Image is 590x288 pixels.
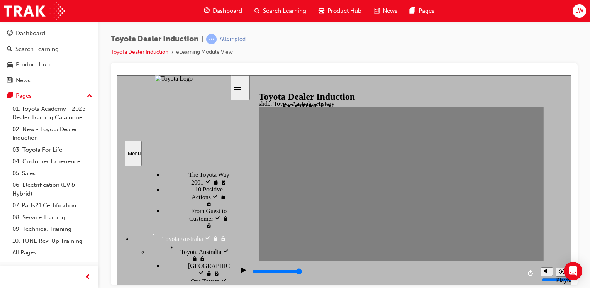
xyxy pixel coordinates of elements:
span: guage-icon [204,6,210,16]
span: search-icon [254,6,260,16]
span: locked [75,180,82,187]
button: Playback speed [439,192,451,202]
span: Toyota Australia [63,173,104,180]
a: 03. Toyota For Life [9,144,95,156]
span: visited, locked [97,195,103,202]
button: DashboardSearch LearningProduct HubNews [3,25,95,89]
a: search-iconSearch Learning [248,3,312,19]
a: All Pages [9,247,95,259]
div: Product Hub [16,60,50,69]
div: Attempted [220,36,246,43]
a: 10. TUNE Rev-Up Training [9,235,95,247]
span: pages-icon [410,6,415,16]
a: Dashboard [3,26,95,41]
a: 05. Sales [9,168,95,180]
a: guage-iconDashboard [198,3,248,19]
a: Toyota Dealer Induction [111,49,168,55]
span: visited [88,160,95,167]
button: Play (Ctrl+Alt+P) [117,191,131,205]
a: News [3,73,95,88]
button: Pages [3,89,95,103]
button: Menu [8,66,25,91]
a: 08. Service Training [9,212,95,224]
a: 02. New - Toyota Dealer Induction [9,124,95,144]
span: LW [575,7,583,15]
span: visited, locked [103,160,109,167]
span: guage-icon [7,30,13,37]
span: Toyota Dealer Induction [111,35,198,44]
span: visited, locked [82,180,88,187]
li: eLearning Module View [176,48,233,57]
span: news-icon [7,77,13,84]
div: Open Intercom Messenger [564,262,582,280]
div: News [16,76,31,85]
div: Dashboard [16,29,45,38]
a: car-iconProduct Hub [312,3,368,19]
span: Toyota Australia [45,160,86,167]
img: Trak [4,2,65,20]
div: Menu [11,75,22,81]
span: Search Learning [263,7,306,15]
span: learningRecordVerb_ATTEMPT-icon [206,34,217,44]
span: Product Hub [327,7,361,15]
input: volume [424,202,474,208]
span: | [202,35,203,44]
span: search-icon [7,46,12,53]
div: Toyota Australia [31,167,113,187]
div: Australia [46,187,113,202]
span: locked [89,195,97,202]
div: One Toyota [46,202,113,217]
span: car-icon [7,61,13,68]
span: visited [81,195,89,202]
span: locked [95,160,103,167]
span: pages-icon [7,93,13,100]
button: Replay (Ctrl+Alt+R) [408,192,420,204]
span: prev-icon [85,273,91,282]
div: Search Learning [15,45,59,54]
a: pages-iconPages [404,3,441,19]
a: Search Learning [3,42,95,56]
div: 10 Positive Actions [46,111,113,132]
a: 06. Electrification (EV & Hybrid) [9,179,95,200]
span: visited [106,173,112,180]
span: News [383,7,397,15]
span: news-icon [374,6,380,16]
span: up-icon [87,91,92,101]
span: Pages [419,7,434,15]
span: car-icon [319,6,324,16]
a: 07. Parts21 Certification [9,200,95,212]
a: news-iconNews [368,3,404,19]
div: Playback Speed [439,202,451,215]
button: LW [573,4,586,18]
button: Mute (Ctrl+Alt+M) [424,192,436,201]
span: Dashboard [213,7,242,15]
div: From Guest to Customer [46,132,113,154]
div: Toyota Australia [15,154,113,167]
a: Product Hub [3,58,95,72]
div: Pages [16,91,32,100]
input: slide progress [135,193,185,199]
div: misc controls [420,185,451,210]
a: 09. Technical Training [9,223,95,235]
a: 01. Toyota Academy - 2025 Dealer Training Catalogue [9,103,95,124]
a: 04. Customer Experience [9,156,95,168]
div: The Toyota Way 2001 [46,96,113,111]
div: playback controls [117,185,420,210]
